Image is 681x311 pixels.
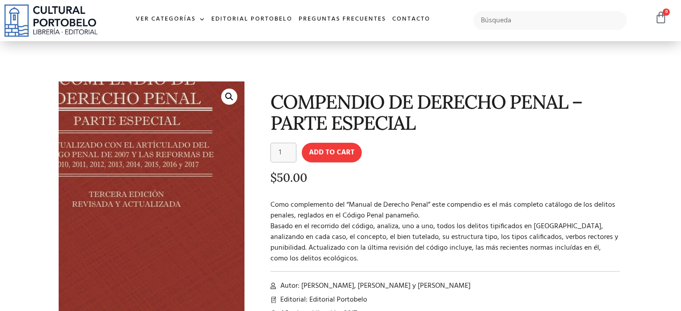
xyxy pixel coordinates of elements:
[270,91,620,134] h1: COMPENDIO DE DERECHO PENAL – PARTE ESPECIAL
[655,11,667,24] a: 0
[208,10,296,29] a: Editorial Portobelo
[278,294,367,305] span: Editorial: Editorial Portobelo
[221,89,237,105] a: 🔍
[270,170,277,185] span: $
[278,281,471,291] span: Autor: [PERSON_NAME], [PERSON_NAME] y [PERSON_NAME]
[473,11,627,30] input: Búsqueda
[270,200,620,264] p: Como complemento del “Manual de Derecho Penal” este compendio es el más completo catálogo de los ...
[270,170,307,185] bdi: 50.00
[663,9,670,16] span: 0
[133,10,208,29] a: Ver Categorías
[270,143,296,162] input: Product quantity
[296,10,389,29] a: Preguntas frecuentes
[389,10,433,29] a: Contacto
[302,143,362,162] button: Add to cart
